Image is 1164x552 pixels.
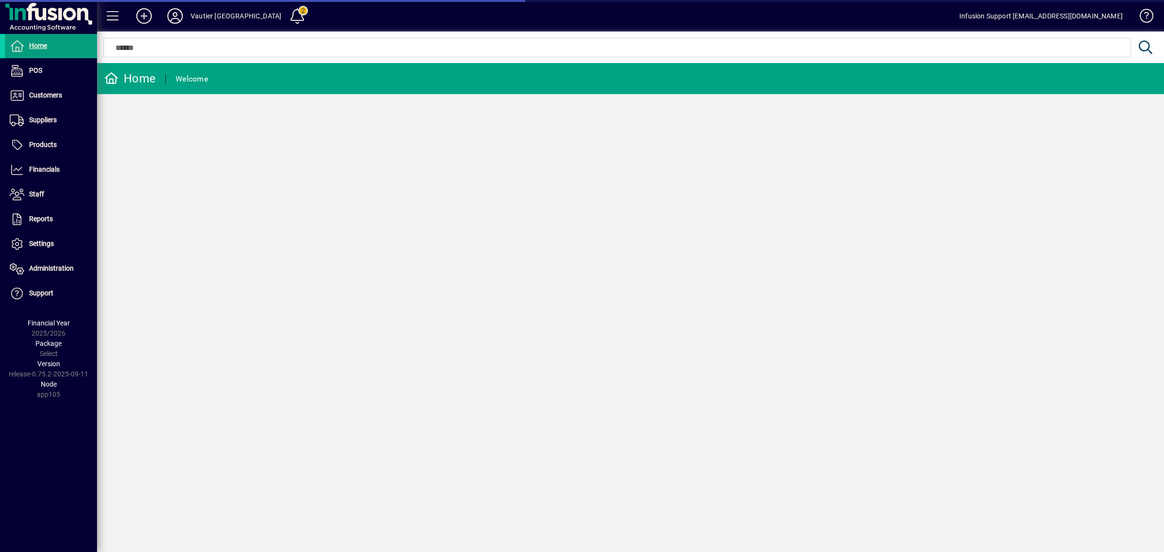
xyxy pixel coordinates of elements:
[1132,2,1152,33] a: Knowledge Base
[29,289,53,297] span: Support
[41,380,57,388] span: Node
[959,8,1123,24] div: Infusion Support [EMAIL_ADDRESS][DOMAIN_NAME]
[5,83,97,108] a: Customers
[5,232,97,256] a: Settings
[29,91,62,99] span: Customers
[129,7,160,25] button: Add
[5,59,97,83] a: POS
[5,182,97,207] a: Staff
[160,7,191,25] button: Profile
[5,207,97,231] a: Reports
[5,158,97,182] a: Financials
[104,71,156,86] div: Home
[29,240,54,247] span: Settings
[29,165,60,173] span: Financials
[35,340,62,347] span: Package
[5,133,97,157] a: Products
[191,8,281,24] div: Vautier [GEOGRAPHIC_DATA]
[29,264,74,272] span: Administration
[176,71,208,87] div: Welcome
[5,257,97,281] a: Administration
[28,319,70,327] span: Financial Year
[29,42,47,49] span: Home
[29,66,42,74] span: POS
[5,281,97,306] a: Support
[5,108,97,132] a: Suppliers
[29,116,57,124] span: Suppliers
[29,215,53,223] span: Reports
[37,360,60,368] span: Version
[29,141,57,148] span: Products
[29,190,44,198] span: Staff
